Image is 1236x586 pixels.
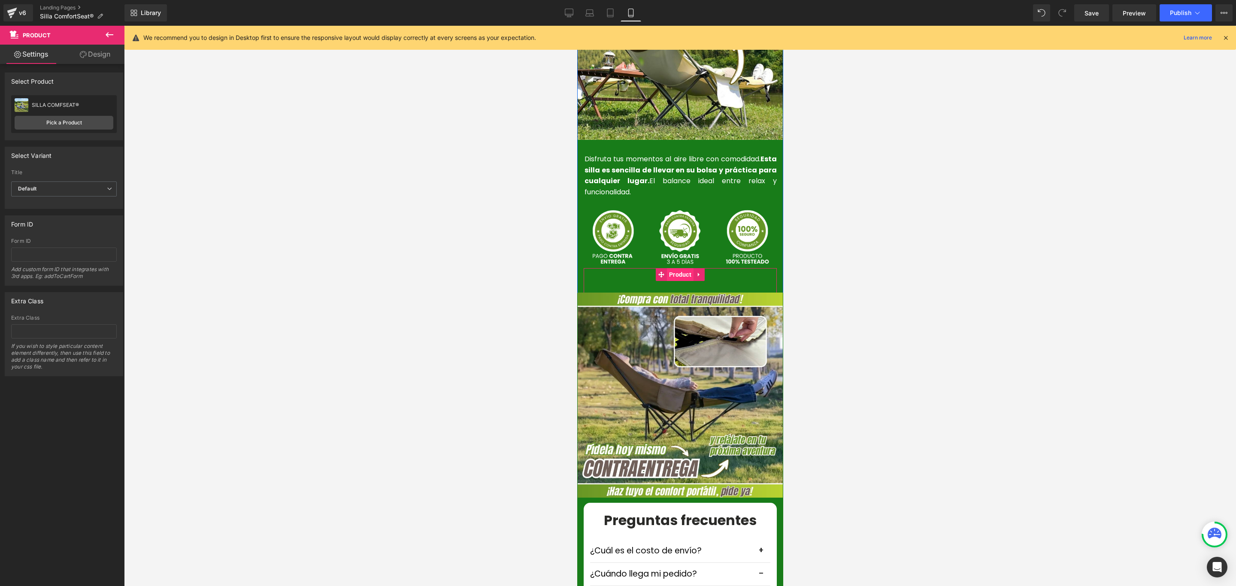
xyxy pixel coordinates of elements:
[15,116,113,130] a: Pick a Product
[11,266,117,285] div: Add custom form ID that integrates with 3rd apps. Eg: addToCartForm
[7,128,200,171] font: Disfruta tus momentos al aire libre con comodidad. El balance ideal entre relax y funcionalidad.
[1123,9,1146,18] span: Preview
[23,32,51,39] span: Product
[11,147,52,159] div: Select Variant
[621,4,641,21] a: Mobile
[124,4,167,21] a: New Library
[116,242,127,255] a: Expand / Collapse
[1033,4,1050,21] button: Undo
[40,13,94,20] span: Silla ComfortSeat®
[1207,557,1227,577] div: Open Intercom Messenger
[1160,4,1212,21] button: Publish
[13,544,176,553] p: ¿Cuándo llega mi pedido?
[17,7,28,18] div: v6
[1180,33,1215,43] a: Learn more
[27,485,179,504] b: Preguntas frecuentes
[579,4,600,21] a: Laptop
[141,9,161,17] span: Library
[18,185,36,192] b: Default
[11,73,54,85] div: Select Product
[15,98,28,112] img: pImage
[1215,4,1233,21] button: More
[11,169,117,178] label: Title
[1170,9,1191,16] span: Publish
[1085,9,1099,18] span: Save
[11,238,117,244] div: Form ID
[7,128,200,160] strong: Esta silla es sencilla de llevar en su bolsa y práctica para cualquier lugar.
[559,4,579,21] a: Desktop
[600,4,621,21] a: Tablet
[13,520,176,530] p: ¿Cuál es el costo de envío?
[64,45,126,64] a: Design
[1112,4,1156,21] a: Preview
[143,33,536,42] p: We recommend you to design in Desktop first to ensure the responsive layout would display correct...
[11,216,33,228] div: Form ID
[90,242,116,255] span: Product
[40,4,124,11] a: Landing Pages
[3,4,33,21] a: v6
[32,102,113,108] div: SILLA COMFSEAT®
[11,293,43,305] div: Extra Class
[11,315,117,321] div: Extra Class
[1054,4,1071,21] button: Redo
[11,343,117,376] div: If you wish to style particular content element differently, then use this field to add a class n...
